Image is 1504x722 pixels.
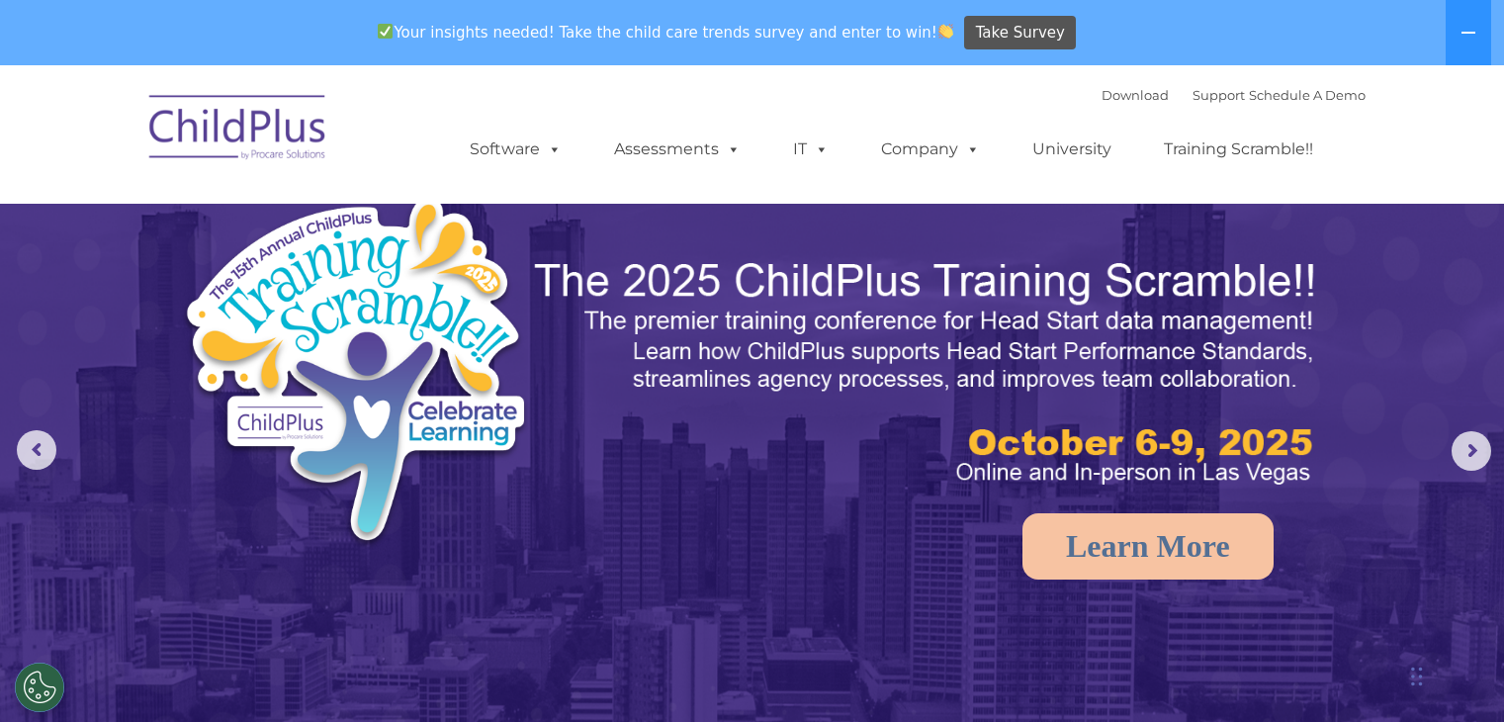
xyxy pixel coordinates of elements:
[976,16,1065,50] span: Take Survey
[378,24,393,39] img: ✅
[1411,647,1423,706] div: Drag
[1013,130,1131,169] a: University
[1193,87,1245,103] a: Support
[450,130,581,169] a: Software
[773,130,848,169] a: IT
[15,663,64,712] button: Cookies Settings
[1102,87,1169,103] a: Download
[964,16,1076,50] a: Take Survey
[1182,508,1504,722] iframe: Chat Widget
[139,81,337,180] img: ChildPlus by Procare Solutions
[1144,130,1333,169] a: Training Scramble!!
[861,130,1000,169] a: Company
[938,24,953,39] img: 👏
[594,130,760,169] a: Assessments
[370,13,962,51] span: Your insights needed! Take the child care trends survey and enter to win!
[1022,513,1274,580] a: Learn More
[1249,87,1366,103] a: Schedule A Demo
[1102,87,1366,103] font: |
